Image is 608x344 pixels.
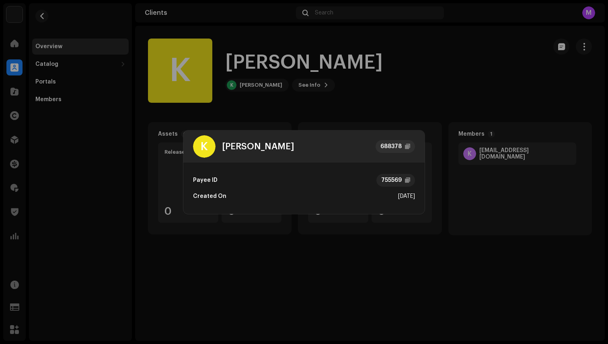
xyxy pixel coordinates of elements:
[380,142,402,151] div: 688378
[381,172,402,188] div: 755569
[193,135,216,158] div: K
[193,172,218,188] div: Payee ID
[398,188,415,204] div: [DATE]
[222,142,294,151] div: [PERSON_NAME]
[193,188,226,204] div: Created On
